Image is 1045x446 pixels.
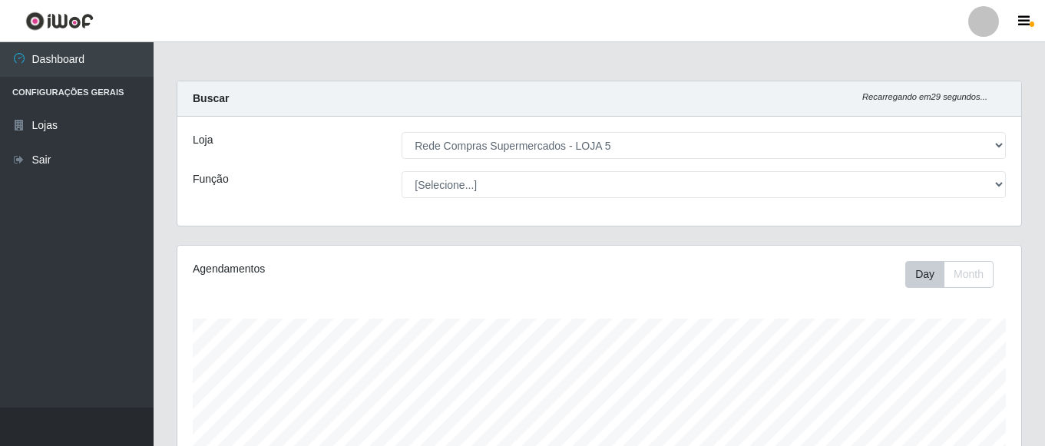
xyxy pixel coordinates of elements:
[193,92,229,104] strong: Buscar
[193,132,213,148] label: Loja
[905,261,994,288] div: First group
[193,261,518,277] div: Agendamentos
[862,92,987,101] i: Recarregando em 29 segundos...
[944,261,994,288] button: Month
[25,12,94,31] img: CoreUI Logo
[193,171,229,187] label: Função
[905,261,944,288] button: Day
[905,261,1006,288] div: Toolbar with button groups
